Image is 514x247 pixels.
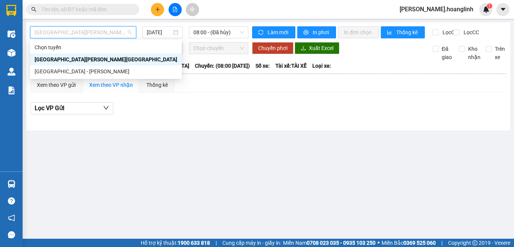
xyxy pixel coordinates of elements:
[103,105,109,111] span: down
[37,81,76,89] div: Xem theo VP gửi
[465,45,484,61] span: Kho nhận
[8,49,15,57] img: warehouse-icon
[295,42,339,54] button: downloadXuất Excel
[403,240,436,246] strong: 0369 525 060
[30,102,113,114] button: Lọc VP Gửi
[41,5,130,14] input: Tìm tên, số ĐT hoặc mã đơn
[441,239,443,247] span: |
[255,62,270,70] span: Số xe:
[169,3,182,16] button: file-add
[297,26,336,38] button: printerIn phơi
[193,27,244,38] span: 08:00 - (Đã hủy)
[492,45,508,61] span: Trên xe
[89,81,133,89] div: Xem theo VP nhận
[283,239,376,247] span: Miền Nam
[8,180,15,188] img: warehouse-icon
[275,62,307,70] span: Tài xế: TÀI XẾ
[35,27,132,38] span: Quảng Bình - Hà Nội
[377,241,380,244] span: ⚪️
[35,43,177,52] div: Chọn tuyến
[190,7,195,12] span: aim
[30,53,182,65] div: Quảng Bình - Hà Nội
[338,26,379,38] button: In đơn chọn
[30,65,182,77] div: Hà Nội - Quảng Bình
[312,62,331,70] span: Loại xe:
[303,30,310,36] span: printer
[141,239,210,247] span: Hỗ trợ kỹ thuật:
[216,239,217,247] span: |
[500,6,506,13] span: caret-down
[381,26,425,38] button: bar-chartThống kê
[8,231,15,238] span: message
[483,6,490,13] img: icon-new-feature
[8,197,15,205] span: question-circle
[151,3,164,16] button: plus
[8,86,15,94] img: solution-icon
[439,45,455,61] span: Đã giao
[382,239,436,247] span: Miền Bắc
[488,3,491,9] span: 1
[387,30,393,36] span: bar-chart
[8,30,15,38] img: warehouse-icon
[461,28,480,36] span: Lọc CC
[31,7,36,12] span: search
[313,28,330,36] span: In phơi
[155,7,160,12] span: plus
[252,26,295,38] button: syncLàm mới
[439,28,459,36] span: Lọc CR
[35,55,177,64] div: [GEOGRAPHIC_DATA][PERSON_NAME][GEOGRAPHIC_DATA]
[307,240,376,246] strong: 0708 023 035 - 0935 103 250
[394,5,479,14] span: [PERSON_NAME].hoanglinh
[222,239,281,247] span: Cung cấp máy in - giấy in:
[268,28,289,36] span: Làm mới
[147,28,172,36] input: 11/10/2025
[496,3,509,16] button: caret-down
[30,41,182,53] div: Chọn tuyến
[195,62,250,70] span: Chuyến: (08:00 [DATE])
[193,42,244,54] span: Chọn chuyến
[472,240,478,245] span: copyright
[146,81,168,89] div: Thống kê
[252,42,293,54] button: Chuyển phơi
[396,28,419,36] span: Thống kê
[186,3,199,16] button: aim
[258,30,265,36] span: sync
[35,67,177,76] div: [GEOGRAPHIC_DATA] - [PERSON_NAME]
[8,68,15,76] img: warehouse-icon
[178,240,210,246] strong: 1900 633 818
[35,103,64,113] span: Lọc VP Gửi
[487,3,492,9] sup: 1
[8,214,15,221] span: notification
[172,7,178,12] span: file-add
[6,5,16,16] img: logo-vxr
